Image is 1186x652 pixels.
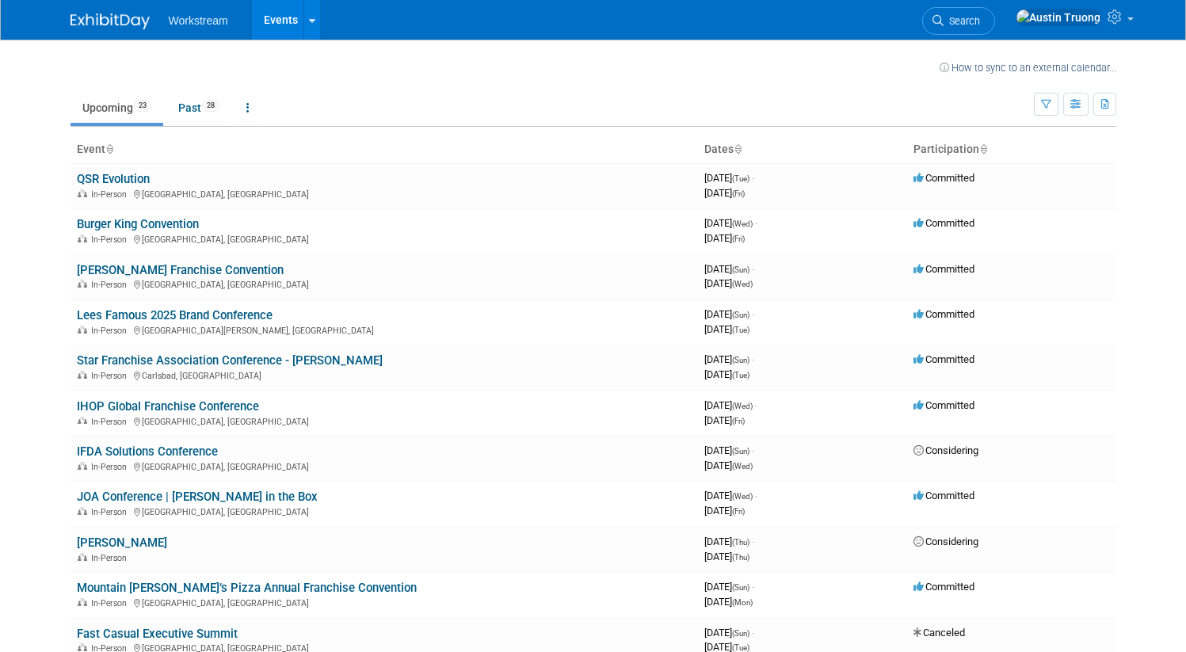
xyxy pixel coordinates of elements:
[77,187,692,200] div: [GEOGRAPHIC_DATA], [GEOGRAPHIC_DATA]
[704,308,754,320] span: [DATE]
[704,277,753,289] span: [DATE]
[1016,9,1101,26] img: Austin Truong
[77,505,692,517] div: [GEOGRAPHIC_DATA], [GEOGRAPHIC_DATA]
[913,444,978,456] span: Considering
[77,323,692,336] div: [GEOGRAPHIC_DATA][PERSON_NAME], [GEOGRAPHIC_DATA]
[732,280,753,288] span: (Wed)
[704,172,754,184] span: [DATE]
[91,371,132,381] span: In-Person
[732,507,745,516] span: (Fri)
[704,414,745,426] span: [DATE]
[732,553,749,562] span: (Thu)
[77,459,692,472] div: [GEOGRAPHIC_DATA], [GEOGRAPHIC_DATA]
[704,536,754,547] span: [DATE]
[91,234,132,245] span: In-Person
[704,444,754,456] span: [DATE]
[704,596,753,608] span: [DATE]
[91,189,132,200] span: In-Person
[752,627,754,639] span: -
[77,490,318,504] a: JOA Conference | [PERSON_NAME] in the Box
[732,219,753,228] span: (Wed)
[732,402,753,410] span: (Wed)
[77,627,238,641] a: Fast Casual Executive Summit
[71,136,698,163] th: Event
[77,263,284,277] a: [PERSON_NAME] Franchise Convention
[77,172,150,186] a: QSR Evolution
[732,462,753,471] span: (Wed)
[77,444,218,459] a: IFDA Solutions Conference
[732,356,749,364] span: (Sun)
[732,583,749,592] span: (Sun)
[755,399,757,411] span: -
[78,371,87,379] img: In-Person Event
[77,536,167,550] a: [PERSON_NAME]
[940,62,1116,74] a: How to sync to an external calendar...
[752,172,754,184] span: -
[732,598,753,607] span: (Mon)
[755,490,757,501] span: -
[913,627,965,639] span: Canceled
[704,217,757,229] span: [DATE]
[752,536,754,547] span: -
[78,462,87,470] img: In-Person Event
[752,581,754,593] span: -
[704,187,745,199] span: [DATE]
[732,326,749,334] span: (Tue)
[732,447,749,456] span: (Sun)
[732,371,749,379] span: (Tue)
[77,353,383,368] a: Star Franchise Association Conference - [PERSON_NAME]
[704,551,749,562] span: [DATE]
[78,234,87,242] img: In-Person Event
[202,100,219,112] span: 28
[734,143,742,155] a: Sort by Start Date
[913,263,974,275] span: Committed
[704,263,754,275] span: [DATE]
[166,93,231,123] a: Past28
[755,217,757,229] span: -
[732,538,749,547] span: (Thu)
[78,417,87,425] img: In-Person Event
[91,326,132,336] span: In-Person
[913,172,974,184] span: Committed
[105,143,113,155] a: Sort by Event Name
[913,399,974,411] span: Committed
[77,368,692,381] div: Carlsbad, [GEOGRAPHIC_DATA]
[71,93,163,123] a: Upcoming23
[944,15,980,27] span: Search
[77,277,692,290] div: [GEOGRAPHIC_DATA], [GEOGRAPHIC_DATA]
[922,7,995,35] a: Search
[913,308,974,320] span: Committed
[752,353,754,365] span: -
[71,13,150,29] img: ExhibitDay
[732,492,753,501] span: (Wed)
[732,417,745,425] span: (Fri)
[91,462,132,472] span: In-Person
[704,232,745,244] span: [DATE]
[78,507,87,515] img: In-Person Event
[78,598,87,606] img: In-Person Event
[91,598,132,608] span: In-Person
[913,536,978,547] span: Considering
[732,629,749,638] span: (Sun)
[732,311,749,319] span: (Sun)
[77,217,199,231] a: Burger King Convention
[78,189,87,197] img: In-Person Event
[134,100,151,112] span: 23
[732,234,745,243] span: (Fri)
[907,136,1116,163] th: Participation
[913,581,974,593] span: Committed
[78,280,87,288] img: In-Person Event
[979,143,987,155] a: Sort by Participation Type
[91,280,132,290] span: In-Person
[704,323,749,335] span: [DATE]
[704,368,749,380] span: [DATE]
[704,627,754,639] span: [DATE]
[704,581,754,593] span: [DATE]
[752,444,754,456] span: -
[77,581,417,595] a: Mountain [PERSON_NAME]’s Pizza Annual Franchise Convention
[169,14,228,27] span: Workstream
[913,353,974,365] span: Committed
[732,265,749,274] span: (Sun)
[704,353,754,365] span: [DATE]
[78,643,87,651] img: In-Person Event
